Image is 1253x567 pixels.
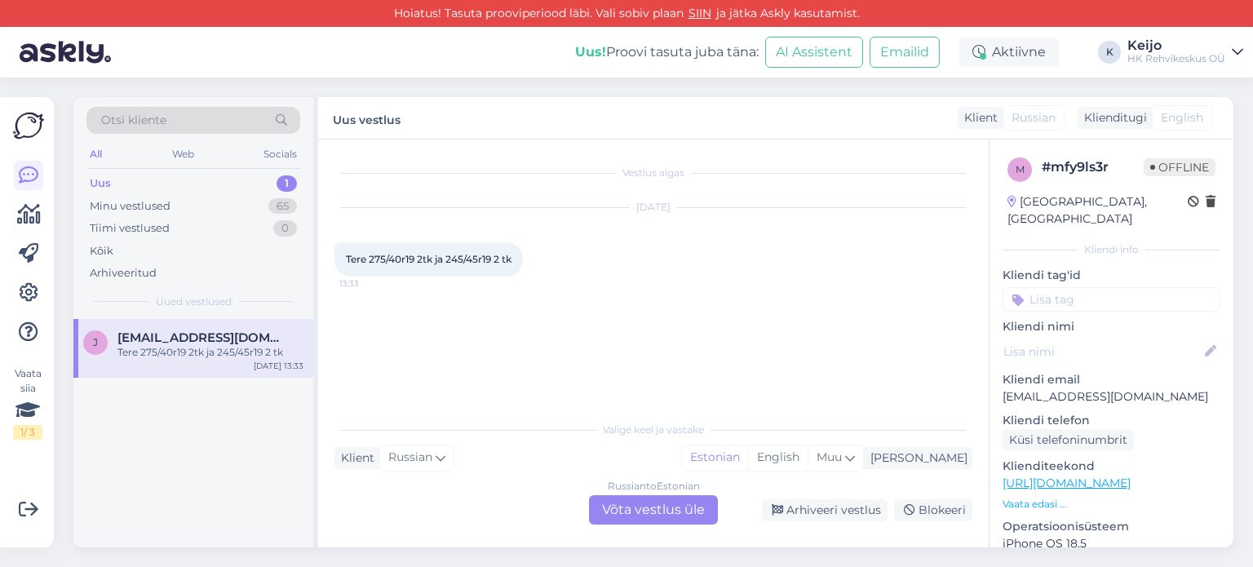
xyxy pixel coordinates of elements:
div: Arhiveeritud [90,265,157,281]
p: Klienditeekond [1003,458,1220,475]
p: Kliendi nimi [1003,318,1220,335]
div: Kliendi info [1003,242,1220,257]
div: HK Rehvikeskus OÜ [1127,52,1225,65]
p: [EMAIL_ADDRESS][DOMAIN_NAME] [1003,388,1220,405]
div: Valige keel ja vastake [334,423,972,437]
span: Offline [1144,158,1215,176]
div: [DATE] [334,200,972,215]
p: Operatsioonisüsteem [1003,518,1220,535]
span: Otsi kliente [101,112,166,129]
button: Emailid [870,37,940,68]
label: Uus vestlus [333,107,401,129]
span: English [1161,109,1203,126]
div: Socials [260,144,300,165]
div: 1 / 3 [13,425,42,440]
p: Kliendi email [1003,371,1220,388]
a: [URL][DOMAIN_NAME] [1003,476,1131,490]
div: Uus [90,175,111,192]
div: Aktiivne [959,38,1059,67]
p: Kliendi telefon [1003,412,1220,429]
span: Russian [1012,109,1056,126]
div: Vaata siia [13,366,42,440]
div: Proovi tasuta juba täna: [575,42,759,62]
span: Muu [817,450,842,464]
input: Lisa nimi [1003,343,1202,361]
span: j [93,336,98,348]
span: Russian [388,449,432,467]
span: 13:33 [339,277,401,290]
button: AI Assistent [765,37,863,68]
div: Klient [334,450,374,467]
div: Tere 275/40r19 2tk ja 245/45r19 2 tk [117,345,303,360]
span: Tere 275/40r19 2tk ja 245/45r19 2 tk [346,253,511,265]
div: [PERSON_NAME] [864,450,967,467]
input: Lisa tag [1003,287,1220,312]
span: Uued vestlused [156,295,232,309]
div: 1 [277,175,297,192]
div: English [748,445,808,470]
div: Tiimi vestlused [90,220,170,237]
img: Askly Logo [13,110,44,141]
div: [DATE] 13:33 [254,360,303,372]
p: Vaata edasi ... [1003,497,1220,512]
div: 0 [273,220,297,237]
div: Russian to Estonian [608,479,700,494]
div: Estonian [682,445,748,470]
div: Arhiveeri vestlus [762,499,888,521]
div: Web [169,144,197,165]
a: SIIN [684,6,716,20]
p: Kliendi tag'id [1003,267,1220,284]
div: All [86,144,105,165]
div: K [1098,41,1121,64]
div: Võta vestlus üle [589,495,718,525]
div: [GEOGRAPHIC_DATA], [GEOGRAPHIC_DATA] [1007,193,1188,228]
span: jurijrs13@gmail.com [117,330,287,345]
div: Kõik [90,243,113,259]
span: m [1016,163,1025,175]
div: Blokeeri [894,499,972,521]
b: Uus! [575,44,606,60]
div: Minu vestlused [90,198,170,215]
p: iPhone OS 18.5 [1003,535,1220,552]
div: # mfy9ls3r [1042,157,1144,177]
div: 65 [268,198,297,215]
div: Klienditugi [1078,109,1147,126]
div: Vestlus algas [334,166,972,180]
div: Küsi telefoninumbrit [1003,429,1134,451]
a: KeijoHK Rehvikeskus OÜ [1127,39,1243,65]
div: Keijo [1127,39,1225,52]
div: Klient [958,109,998,126]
